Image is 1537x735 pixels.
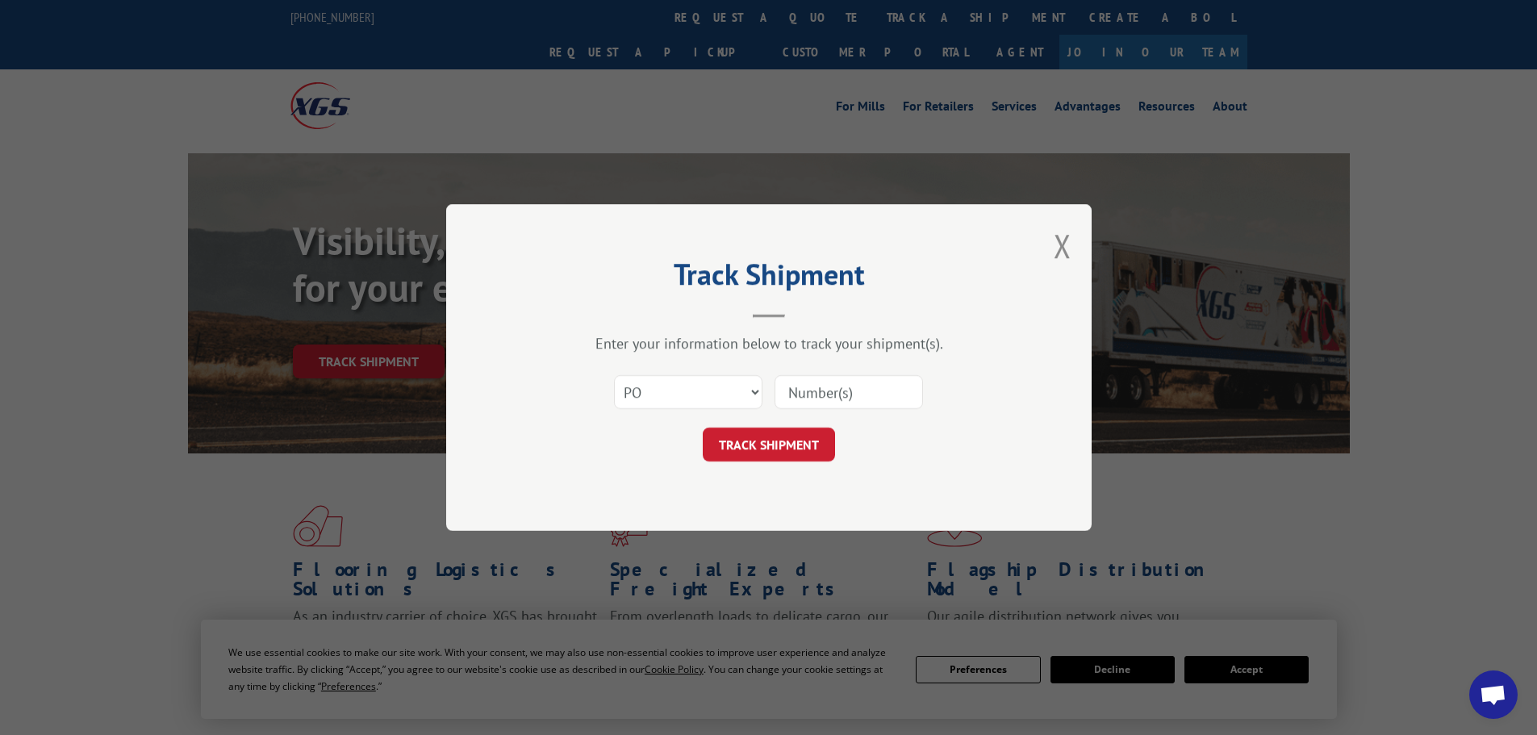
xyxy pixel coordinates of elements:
h2: Track Shipment [527,263,1011,294]
button: Close modal [1054,224,1071,267]
input: Number(s) [775,375,923,409]
div: Enter your information below to track your shipment(s). [527,334,1011,353]
div: Open chat [1469,670,1518,719]
button: TRACK SHIPMENT [703,428,835,461]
